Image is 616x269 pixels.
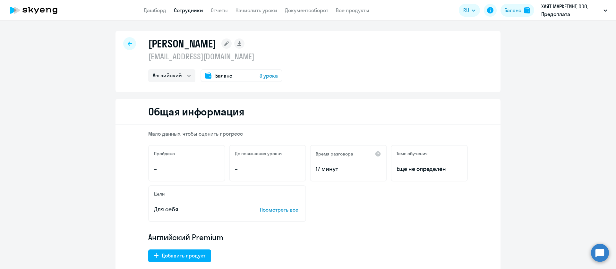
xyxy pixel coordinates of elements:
h5: Темп обучения [397,151,428,156]
span: Ещё не определён [397,165,462,173]
p: ХАЯТ МАРКЕТИНГ, ООО, Предоплата Софинансирование [541,3,601,18]
a: Начислить уроки [235,7,277,13]
button: Балансbalance [501,4,534,17]
a: Отчеты [211,7,228,13]
div: Баланс [504,6,521,14]
button: ХАЯТ МАРКЕТИНГ, ООО, Предоплата Софинансирование [538,3,611,18]
h5: Цели [154,191,165,197]
span: Баланс [215,72,232,80]
h5: До повышения уровня [235,151,283,156]
p: 17 минут [316,165,381,173]
img: balance [524,7,530,13]
a: Сотрудники [174,7,203,13]
h1: [PERSON_NAME] [148,37,216,50]
a: Документооборот [285,7,328,13]
p: [EMAIL_ADDRESS][DOMAIN_NAME] [148,51,282,62]
h2: Общая информация [148,105,244,118]
p: Для себя [154,205,240,214]
a: Дашборд [144,7,166,13]
p: Посмотреть все [260,206,300,214]
div: Добавить продукт [162,252,205,259]
p: – [235,165,300,173]
span: Английский Premium [148,232,223,242]
p: Мало данных, чтобы оценить прогресс [148,130,468,137]
h5: Пройдено [154,151,175,156]
span: 3 урока [260,72,278,80]
button: Добавить продукт [148,249,211,262]
a: Все продукты [336,7,369,13]
button: RU [459,4,480,17]
p: – [154,165,219,173]
h5: Время разговора [316,151,353,157]
span: RU [463,6,469,14]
